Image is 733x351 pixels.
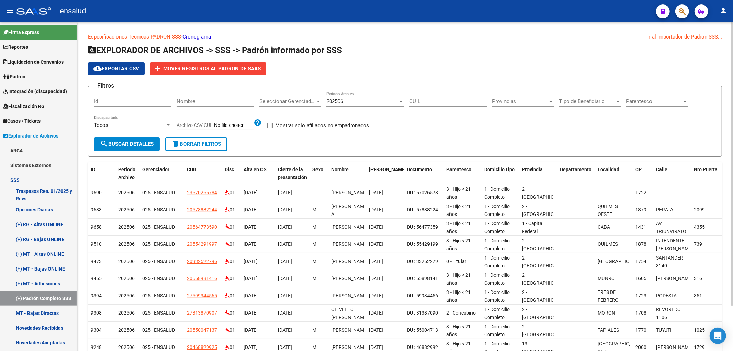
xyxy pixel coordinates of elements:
[142,190,175,195] span: 025 - ENSALUD
[225,257,238,265] div: 01
[3,132,58,140] span: Explorador de Archivos
[142,344,175,350] span: 025 - ENSALUD
[244,207,258,212] span: [DATE]
[163,66,261,72] span: Mover registros al PADRÓN de SAAS
[446,186,471,200] span: 3 - Hijo < 21 años
[407,224,438,230] span: DU : 56477359
[3,102,45,110] span: Fiscalización RG
[369,344,383,350] span: [DATE]
[278,224,292,230] span: [DATE]
[694,223,726,231] div: 4355
[91,310,102,316] span: 9308
[484,272,510,286] span: 1 - Domicilio Completo
[557,162,595,185] datatable-header-cell: Departamento
[331,204,370,225] span: [PERSON_NAME]? A [PERSON_NAME]
[3,73,25,80] span: Padrón
[5,7,14,15] mat-icon: menu
[656,207,673,212] span: PERATA
[446,310,476,316] span: 2 - Concubino
[653,162,691,185] datatable-header-cell: Calle
[446,324,471,337] span: 3 - Hijo < 21 años
[635,309,651,317] div: 1708
[331,327,368,333] span: [PERSON_NAME]
[278,344,292,350] span: [DATE]
[275,121,369,130] span: Mostrar solo afiliados no empadronados
[656,221,686,234] span: AV TRIUNVIRATO
[187,310,217,316] span: 27313870907
[3,29,39,36] span: Firma Express
[54,3,86,19] span: - ensalud
[444,162,481,185] datatable-header-cell: Parentesco
[369,190,383,195] span: [DATE]
[278,276,292,281] span: [DATE]
[94,122,108,128] span: Todos
[481,162,519,185] datatable-header-cell: DomicilioTipo
[635,223,651,231] div: 1431
[187,259,217,264] span: 20332522796
[331,344,368,350] span: [PERSON_NAME]
[177,122,214,128] span: Archivo CSV CUIL
[369,259,383,264] span: [DATE]
[329,162,366,185] datatable-header-cell: Nombre
[407,327,438,333] span: DU : 55004713
[171,140,180,148] mat-icon: delete
[312,207,316,212] span: M
[635,292,651,300] div: 1723
[446,221,471,234] span: 3 - Hijo < 21 años
[484,307,510,320] span: 1 - Domicilio Completo
[656,238,693,251] span: INTENDENTE [PERSON_NAME]
[446,204,471,217] span: 3 - Hijo < 21 años
[278,259,292,264] span: [DATE]
[484,204,510,217] span: 1 - Domicilio Completo
[559,98,615,105] span: Tipo de Beneficiario
[187,167,197,172] span: CUIL
[626,98,682,105] span: Parentesco
[225,223,238,231] div: 01
[484,167,515,172] span: DomicilioTipo
[598,276,615,281] span: MUNRO
[118,293,135,298] span: 202506
[91,293,102,298] span: 9394
[694,206,726,214] div: 2099
[118,344,135,350] span: 202506
[366,162,404,185] datatable-header-cell: Fecha Nac.
[484,324,510,337] span: 1 - Domicilio Completo
[595,162,633,185] datatable-header-cell: Localidad
[446,272,471,286] span: 3 - Hijo < 21 años
[312,293,315,298] span: F
[88,45,342,55] span: EXPLORADOR DE ARCHIVOS -> SSS -> Padrón informado por SSS
[118,167,135,180] span: Período Archivo
[522,204,568,217] span: 2 - [GEOGRAPHIC_DATA]
[118,190,135,195] span: 202506
[118,259,135,264] span: 202506
[522,238,568,251] span: 2 - [GEOGRAPHIC_DATA]
[369,276,383,281] span: [DATE]
[91,276,102,281] span: 9455
[225,189,238,197] div: 01
[331,259,368,264] span: [PERSON_NAME]
[635,257,651,265] div: 1754
[369,241,383,247] span: [DATE]
[244,241,258,247] span: [DATE]
[369,167,408,172] span: [PERSON_NAME].
[492,98,548,105] span: Provincias
[118,276,135,281] span: 202506
[312,344,316,350] span: M
[171,141,221,147] span: Borrar Filtros
[598,167,619,172] span: Localidad
[100,140,108,148] mat-icon: search
[225,292,238,300] div: 01
[312,310,315,316] span: F
[244,293,258,298] span: [DATE]
[407,190,438,195] span: DU : 57026578
[142,259,175,264] span: 025 - ENSALUD
[484,238,510,251] span: 1 - Domicilio Completo
[187,344,217,350] span: 20468829925
[100,141,154,147] span: Buscar Detalles
[93,66,139,72] span: Exportar CSV
[225,240,238,248] div: 01
[165,137,227,151] button: Borrar Filtros
[719,7,728,15] mat-icon: person
[694,167,718,172] span: Nro Puerta
[244,224,258,230] span: [DATE]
